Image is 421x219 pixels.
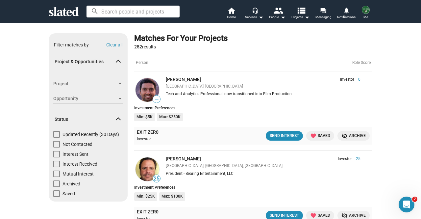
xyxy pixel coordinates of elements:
[134,44,142,49] strong: 252
[157,113,183,122] li: Max: $250K
[363,13,368,21] span: Me
[134,156,161,182] a: Larry Nealy
[62,141,92,148] span: Not Contacted
[315,13,332,21] span: Messaging
[266,131,303,141] button: Send Interest
[153,176,160,182] span: 25
[137,129,159,135] a: EXIT ZER0
[310,212,316,219] mat-icon: favorite
[62,190,75,197] span: Saved
[53,95,117,102] span: Opportunity
[53,80,117,87] span: Project
[227,13,236,21] span: Home
[320,7,326,14] mat-icon: forum
[399,197,414,212] iframe: Intercom live chat
[310,212,330,219] span: Saved
[306,131,334,141] button: Saved
[134,106,372,110] div: Investment Preferences
[136,157,159,181] img: Larry Nealy
[166,171,360,177] div: President - Bearing Entertainment, LLC
[166,92,360,97] div: Tech and Analytics Professional, now transitioned into Film Production
[62,131,119,138] span: Updated Recently (30 Days)
[134,55,372,71] div: Person
[49,74,128,109] div: Project & Opportunities
[338,156,352,162] span: Investor
[166,156,201,161] a: [PERSON_NAME]
[55,116,116,123] span: Status
[137,137,210,142] div: Investor
[337,131,370,141] button: Archive
[49,109,128,130] mat-expansion-panel-header: Status
[335,7,358,21] a: Notifications
[87,6,180,17] input: Search people and projects
[153,96,160,102] span: —
[166,84,360,89] div: [GEOGRAPHIC_DATA], [GEOGRAPHIC_DATA]
[62,161,97,167] span: Interest Received
[362,6,370,14] img: Kurt Fried
[166,163,360,169] div: [GEOGRAPHIC_DATA], [GEOGRAPHIC_DATA], [GEOGRAPHIC_DATA]
[62,180,80,187] span: Archived
[273,6,283,15] mat-icon: people
[134,44,156,49] span: results
[270,132,299,139] div: Send Interest
[134,113,155,122] li: Min: $5K
[166,77,201,82] a: [PERSON_NAME]
[303,13,311,21] mat-icon: arrow_drop_down
[227,7,235,14] mat-icon: home
[354,77,360,82] span: 0
[279,13,287,21] mat-icon: arrow_drop_down
[134,33,228,44] div: Matches For Your Projects
[341,132,366,139] span: Archive
[136,78,159,102] img: Suraj Gupta
[54,42,89,48] div: Filter matches by
[341,133,348,139] mat-icon: visibility_off
[341,212,366,219] span: Archive
[352,60,371,66] div: Role Score
[62,171,94,177] span: Mutual Interest
[358,5,374,22] button: Kurt FriedMe
[266,7,289,21] button: People
[62,151,88,157] span: Interest Sent
[257,13,265,21] mat-icon: arrow_drop_down
[55,59,116,65] span: Project & Opportunities
[106,42,122,47] button: Clear all
[312,7,335,21] a: Messaging
[352,156,360,162] span: 25
[243,7,266,21] button: Services
[159,192,185,201] li: Max: $100K
[220,7,243,21] a: Home
[289,7,312,21] button: Projects
[137,209,159,215] a: EXIT ZER0
[296,6,306,15] mat-icon: view_list
[310,132,330,139] span: Saved
[49,51,128,72] mat-expansion-panel-header: Project & Opportunities
[49,131,128,200] div: Status
[269,13,285,21] div: People
[341,212,348,219] mat-icon: visibility_off
[340,77,354,82] span: Investor
[343,7,349,13] mat-icon: notifications
[245,13,263,21] div: Services
[134,185,372,190] div: Investment Preferences
[291,13,310,21] span: Projects
[337,13,356,21] span: Notifications
[412,197,417,202] span: 7
[134,192,157,201] li: Min: $25K
[252,7,258,13] mat-icon: headset_mic
[310,133,316,139] mat-icon: favorite
[134,77,161,103] a: Suraj Gupta
[270,212,299,219] div: Send Interest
